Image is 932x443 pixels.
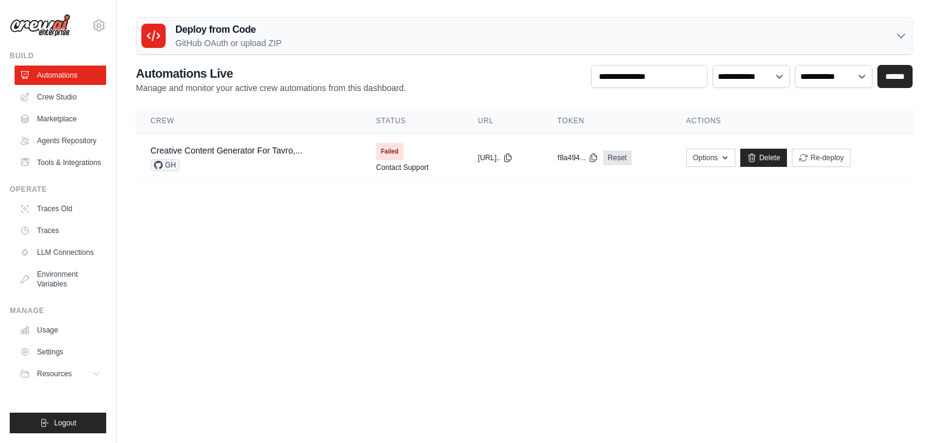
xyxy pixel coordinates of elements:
[362,109,464,134] th: Status
[15,131,106,150] a: Agents Repository
[15,364,106,384] button: Resources
[15,342,106,362] a: Settings
[558,153,598,163] button: f8a494...
[15,199,106,218] a: Traces Old
[15,109,106,129] a: Marketplace
[376,163,429,172] a: Contact Support
[15,87,106,107] a: Crew Studio
[54,418,76,428] span: Logout
[10,14,70,37] img: Logo
[672,109,913,134] th: Actions
[15,265,106,294] a: Environment Variables
[15,320,106,340] a: Usage
[871,385,932,443] iframe: Chat Widget
[136,82,406,94] p: Manage and monitor your active crew automations from this dashboard.
[603,150,632,165] a: Reset
[464,109,543,134] th: URL
[543,109,672,134] th: Token
[15,243,106,262] a: LLM Connections
[376,143,404,160] span: Failed
[136,109,362,134] th: Crew
[686,149,735,167] button: Options
[792,149,851,167] button: Re-deploy
[175,22,282,37] h3: Deploy from Code
[150,159,180,171] span: GH
[175,37,282,49] p: GitHub OAuth or upload ZIP
[740,149,787,167] a: Delete
[10,184,106,194] div: Operate
[15,66,106,85] a: Automations
[37,369,72,379] span: Resources
[15,221,106,240] a: Traces
[10,306,106,316] div: Manage
[15,153,106,172] a: Tools & Integrations
[10,413,106,433] button: Logout
[10,51,106,61] div: Build
[150,146,302,155] a: Creative Content Generator For Tavro,...
[136,65,406,82] h2: Automations Live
